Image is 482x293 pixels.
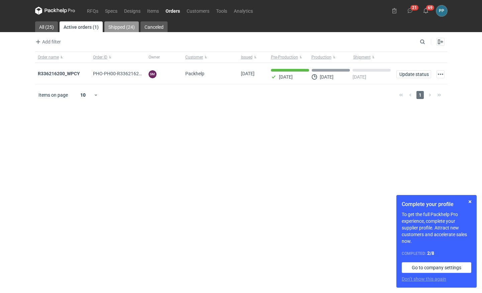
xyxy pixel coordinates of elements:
button: Actions [437,70,445,78]
span: Packhelp [185,71,204,76]
a: Designs [121,7,144,15]
span: Owner [149,55,160,60]
button: Pre-Production [268,52,310,63]
a: R336216200_WPCY [38,71,80,76]
p: [DATE] [279,74,293,80]
figcaption: SM [149,70,157,78]
span: Order name [38,55,59,60]
button: PP [436,5,447,16]
span: 09/09/2025 [241,71,255,76]
a: Go to company settings [402,262,471,273]
a: Active orders (1) [60,21,103,32]
a: Canceled [140,21,168,32]
div: Completed: [402,250,471,257]
div: 10 [72,90,94,100]
span: Update status [399,72,428,77]
p: [DATE] [320,74,333,80]
span: PHO-PH00-R336216200_WPCY [93,71,159,76]
button: 69 [420,5,431,16]
button: 21 [405,5,415,16]
input: Search [418,38,440,46]
span: Pre-Production [271,55,298,60]
button: Issued [238,52,268,63]
button: Skip for now [466,198,474,206]
span: Items on page [38,92,68,98]
a: RFQs [84,7,102,15]
a: Tools [213,7,230,15]
span: 1 [416,91,424,99]
p: To get the full Packhelp Pro experience, complete your supplier profile. Attract new customers an... [402,211,471,245]
a: Specs [102,7,121,15]
a: Customers [183,7,213,15]
span: Issued [241,55,253,60]
button: Add filter [34,38,61,46]
a: Analytics [230,7,256,15]
button: Order name [35,52,91,63]
h1: Complete your profile [402,200,471,208]
p: [DATE] [353,74,366,80]
span: Shipment [353,55,371,60]
a: Shipped (24) [104,21,139,32]
button: Production [310,52,352,63]
button: Update status [396,70,431,78]
span: Order ID [93,55,107,60]
a: Orders [162,7,183,15]
span: Production [311,55,331,60]
button: Customer [183,52,238,63]
strong: 2 / 8 [427,251,434,256]
a: Items [144,7,162,15]
span: Customer [185,55,203,60]
button: Order ID [90,52,146,63]
button: Don’t show this again [402,276,446,282]
svg: Packhelp Pro [35,7,75,15]
div: Paweł Puch [436,5,447,16]
a: All (25) [35,21,58,32]
button: Shipment [352,52,394,63]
